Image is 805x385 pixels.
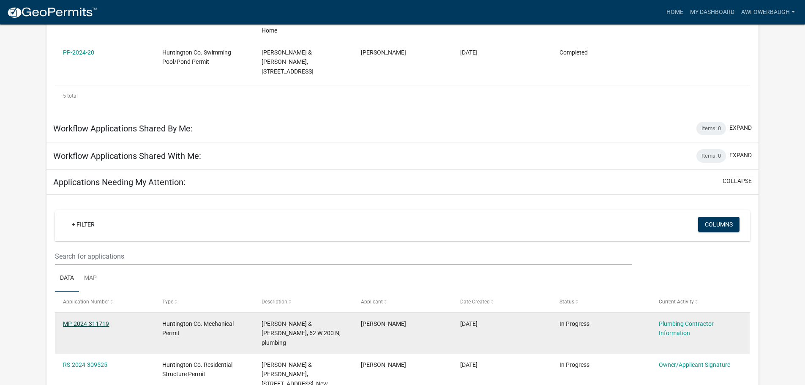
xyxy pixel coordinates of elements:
datatable-header-cell: Applicant [353,292,452,312]
a: Data [55,265,79,292]
span: Anthony Fowerbaugh [361,320,406,327]
span: Anthony Fowerbaugh [361,361,406,368]
span: Applicant [361,299,383,305]
span: Fowerbaugh, Anthony & Demara, 200 N, Pond [262,49,314,75]
span: Anthony Fowerbaugh [361,49,406,56]
span: 09/10/2024 [460,361,478,368]
button: Columns [698,217,740,232]
button: expand [729,151,752,160]
a: Home [663,4,687,20]
h5: Applications Needing My Attention: [53,177,186,187]
span: Date Created [460,299,490,305]
a: AWFowerbaugh [738,4,798,20]
a: RS-2024-309525 [63,361,107,368]
h5: Workflow Applications Shared By Me: [53,123,193,134]
span: Huntington Co. Residential Structure Permit [162,361,232,378]
datatable-header-cell: Date Created [452,292,551,312]
a: PP-2024-20 [63,49,94,56]
span: Type [162,299,173,305]
h5: Workflow Applications Shared With Me: [53,151,201,161]
span: In Progress [559,320,589,327]
div: Items: 0 [696,149,726,163]
a: Owner/Applicant Signature [659,361,730,368]
span: Description [262,299,287,305]
button: collapse [723,177,752,186]
a: My Dashboard [687,4,738,20]
datatable-header-cell: Description [254,292,353,312]
span: Application Number [63,299,109,305]
span: In Progress [559,361,589,368]
span: Status [559,299,574,305]
span: Completed [559,49,588,56]
span: 09/16/2024 [460,320,478,327]
a: MP-2024-311719 [63,320,109,327]
div: Items: 0 [696,122,726,135]
span: 08/18/2024 [460,49,478,56]
span: Huntington Co. Mechanical Permit [162,320,234,337]
span: Huntington Co. Swimming Pool/Pond Permit [162,49,231,66]
span: Current Activity [659,299,694,305]
button: expand [729,123,752,132]
a: + Filter [65,217,101,232]
datatable-header-cell: Current Activity [650,292,750,312]
a: Map [79,265,102,292]
datatable-header-cell: Status [551,292,650,312]
datatable-header-cell: Application Number [55,292,154,312]
div: 5 total [55,85,750,106]
a: Plumbing Contractor Information [659,320,714,337]
input: Search for applications [55,248,632,265]
datatable-header-cell: Type [154,292,254,312]
span: Fowerbaugh, Anthony & Demara, 62 W 200 N, plumbing [262,320,341,347]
